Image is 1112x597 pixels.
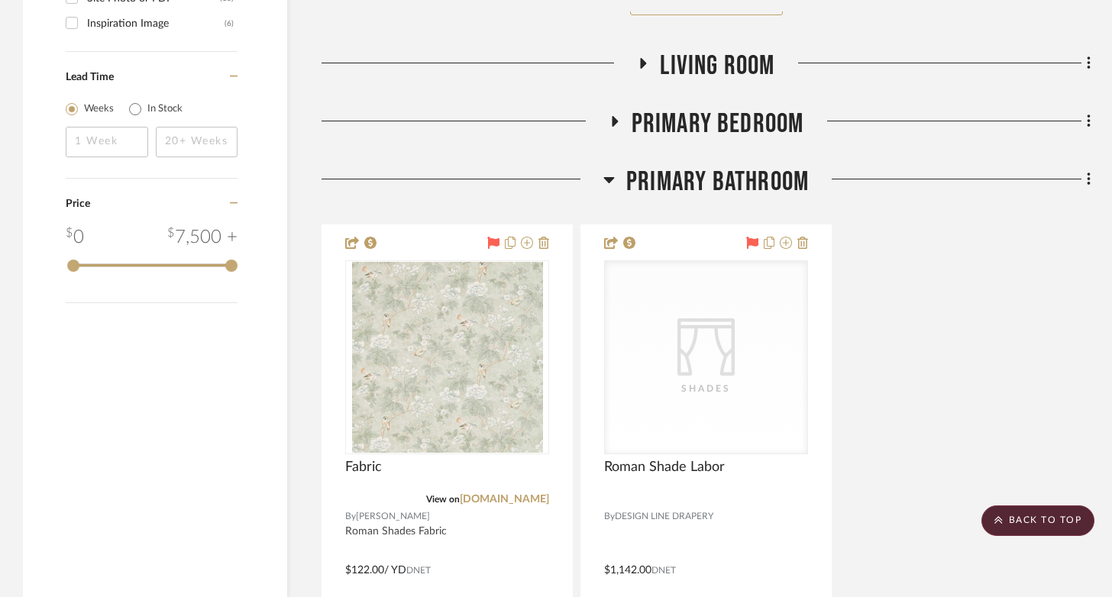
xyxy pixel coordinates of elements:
[626,166,809,198] span: Primary Bathroom
[426,495,460,504] span: View on
[460,494,549,505] a: [DOMAIN_NAME]
[346,261,548,453] div: 0
[84,102,114,117] label: Weeks
[345,509,356,524] span: By
[356,509,430,524] span: [PERSON_NAME]
[632,108,804,140] span: Primary Bedroom
[352,262,543,453] img: Fabric
[87,11,225,36] div: Inspiration Image
[630,381,783,396] div: Shades
[604,509,615,524] span: By
[147,102,183,117] label: In Stock
[605,261,807,453] div: 0
[604,459,725,476] span: Roman Shade Labor
[225,11,234,36] div: (6)
[66,224,84,251] div: 0
[615,509,713,524] span: DESIGN LINE DRAPERY
[66,72,114,82] span: Lead Time
[156,127,238,157] input: 20+ Weeks
[660,50,774,82] span: Living Room
[66,127,148,157] input: 1 Week
[167,224,238,251] div: 7,500 +
[66,198,90,209] span: Price
[981,505,1094,536] scroll-to-top-button: BACK TO TOP
[345,459,382,476] span: Fabric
